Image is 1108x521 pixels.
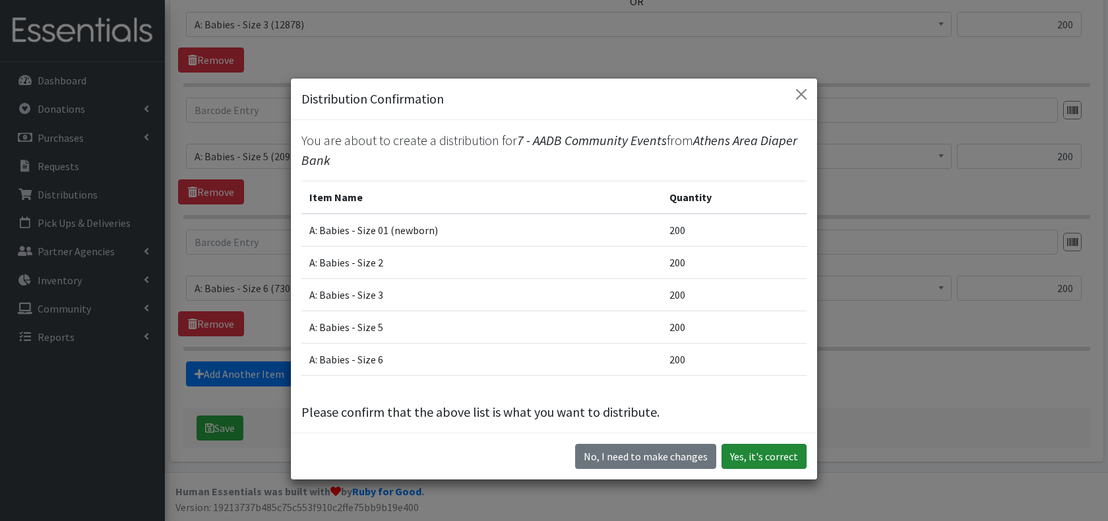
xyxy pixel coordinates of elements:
[722,444,807,469] button: Yes, it's correct
[301,402,807,422] p: Please confirm that the above list is what you want to distribute.
[301,214,662,247] td: A: Babies - Size 01 (newborn)
[662,279,807,311] td: 200
[662,181,807,214] th: Quantity
[301,344,662,376] td: A: Babies - Size 6
[662,344,807,376] td: 200
[301,131,807,170] p: You are about to create a distribution for from
[517,132,667,148] span: 7 - AADB Community Events
[301,247,662,279] td: A: Babies - Size 2
[575,444,716,469] button: No I need to make changes
[301,89,444,109] h5: Distribution Confirmation
[662,311,807,344] td: 200
[301,311,662,344] td: A: Babies - Size 5
[791,84,812,105] button: Close
[662,214,807,247] td: 200
[301,181,662,214] th: Item Name
[301,279,662,311] td: A: Babies - Size 3
[662,247,807,279] td: 200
